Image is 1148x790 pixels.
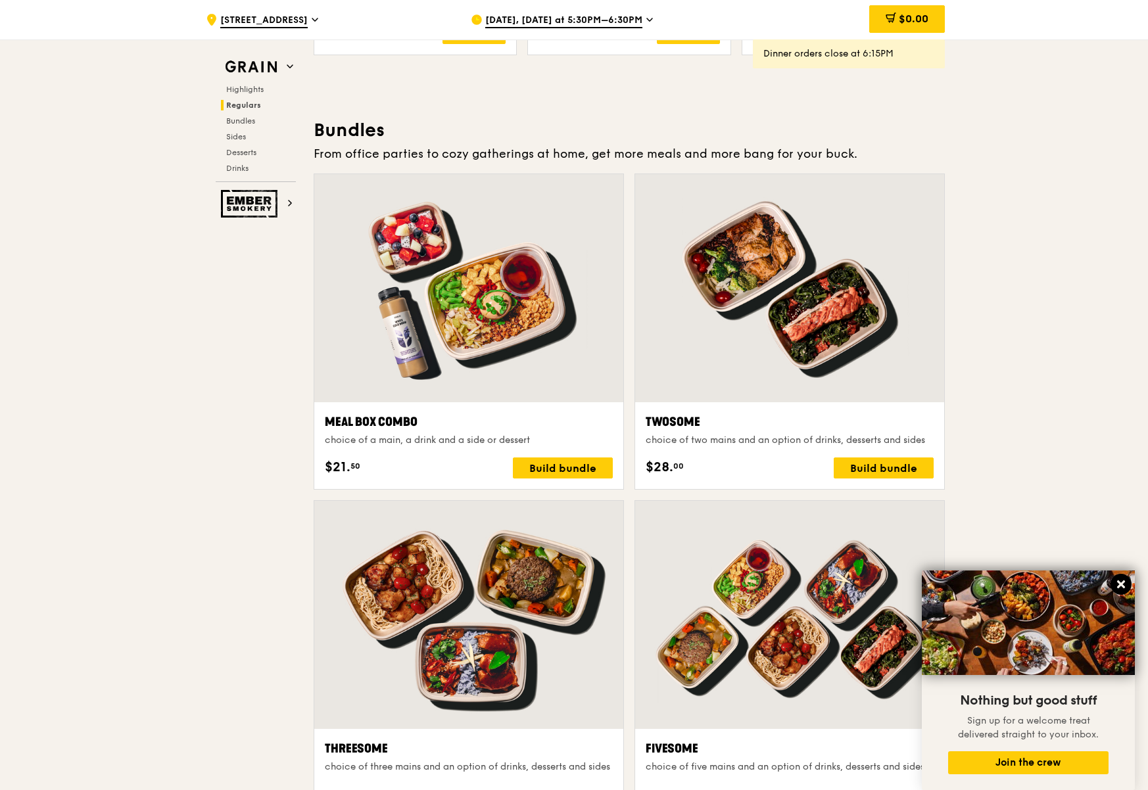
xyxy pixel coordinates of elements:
div: Build bundle [513,457,613,478]
span: 50 [350,461,360,471]
div: choice of two mains and an option of drinks, desserts and sides [646,434,934,447]
div: choice of three mains and an option of drinks, desserts and sides [325,760,613,774]
div: Twosome [646,413,934,431]
img: Ember Smokery web logo [221,190,281,218]
img: Grain web logo [221,55,281,79]
span: $28. [646,457,673,477]
button: Close [1111,574,1132,595]
span: Sides [226,132,246,141]
span: Bundles [226,116,255,126]
span: Drinks [226,164,249,173]
span: $21. [325,457,350,477]
div: Threesome [325,739,613,758]
div: Add [442,23,506,44]
h3: Bundles [314,118,945,142]
div: choice of a main, a drink and a side or dessert [325,434,613,447]
div: choice of five mains and an option of drinks, desserts and sides [646,760,934,774]
span: $0.00 [899,12,928,25]
div: From office parties to cozy gatherings at home, get more meals and more bang for your buck. [314,145,945,163]
img: DSC07876-Edit02-Large.jpeg [922,570,1135,675]
span: Nothing but good stuff [960,693,1097,709]
div: Fivesome [646,739,934,758]
span: [DATE], [DATE] at 5:30PM–6:30PM [485,14,642,28]
span: [STREET_ADDRESS] [220,14,308,28]
span: Regulars [226,101,261,110]
span: Highlights [226,85,264,94]
span: Desserts [226,148,256,157]
span: 00 [673,461,684,471]
button: Join the crew [948,751,1109,774]
div: Add [657,23,720,44]
span: Sign up for a welcome treat delivered straight to your inbox. [958,715,1099,740]
div: Build bundle [834,457,934,478]
div: Dinner orders close at 6:15PM [763,47,934,60]
div: Meal Box Combo [325,413,613,431]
